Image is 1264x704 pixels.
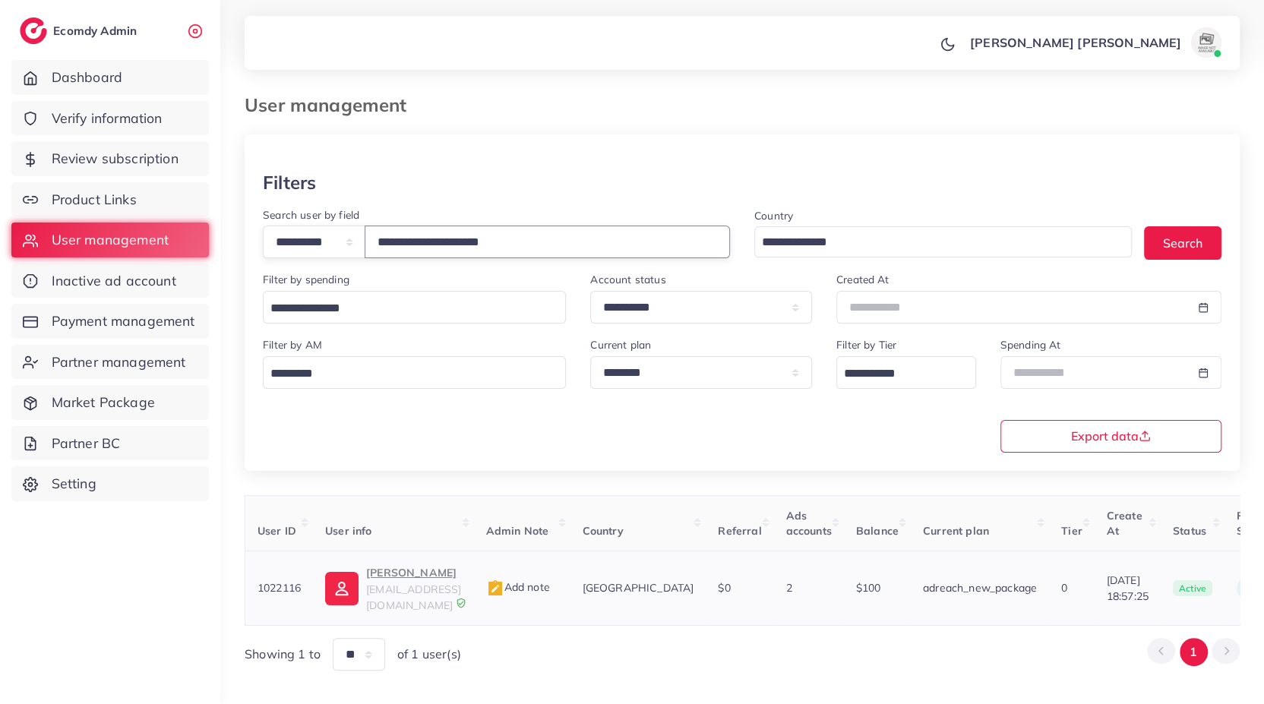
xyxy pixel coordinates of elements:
span: Current plan [923,524,989,538]
span: adreach_new_package [923,581,1037,595]
span: Country [583,524,624,538]
label: Filter by spending [263,272,349,287]
a: [PERSON_NAME] [PERSON_NAME]avatar [962,27,1228,58]
span: Payment management [52,311,195,331]
label: Account status [590,272,665,287]
div: Search for option [754,226,1132,257]
span: 2 [786,581,792,595]
span: Tier [1061,524,1082,538]
h3: Filters [263,172,316,194]
label: Filter by AM [263,337,322,352]
div: Search for option [263,291,566,324]
label: Created At [836,272,890,287]
span: Review subscription [52,149,179,169]
input: Search for option [757,231,1112,254]
span: Referral [718,524,761,538]
span: Balance [856,524,899,538]
span: of 1 user(s) [397,646,461,663]
div: Search for option [836,356,976,389]
span: Create At [1107,509,1142,538]
img: logo [20,17,47,44]
p: [PERSON_NAME] [PERSON_NAME] [970,33,1181,52]
span: Add note [486,580,550,594]
a: Product Links [11,182,209,217]
ul: Pagination [1147,638,1240,666]
img: 9CAL8B2pu8EFxCJHYAAAAldEVYdGRhdGU6Y3JlYXRlADIwMjItMTItMDlUMDQ6NTg6MzkrMDA6MDBXSlgLAAAAJXRFWHRkYXR... [456,598,466,608]
label: Current plan [590,337,651,352]
a: Dashboard [11,60,209,95]
span: Setting [52,474,96,494]
label: Spending At [1000,337,1061,352]
button: Search [1144,226,1221,259]
span: Export data [1071,430,1151,442]
a: Partner management [11,345,209,380]
span: 0 [1061,581,1067,595]
span: Showing 1 to [245,646,321,663]
span: Verify information [52,109,163,128]
div: Search for option [263,356,566,389]
input: Search for option [839,362,956,386]
span: $0 [718,581,730,595]
input: Search for option [265,362,546,386]
button: Go to page 1 [1180,638,1208,666]
span: User ID [258,524,296,538]
h2: Ecomdy Admin [53,24,141,38]
h3: User management [245,94,419,116]
a: Setting [11,466,209,501]
input: Search for option [265,297,546,320]
label: Country [754,208,793,223]
a: logoEcomdy Admin [20,17,141,44]
span: Partner management [52,352,186,372]
img: avatar [1191,27,1221,58]
img: admin_note.cdd0b510.svg [486,579,504,598]
span: Product Links [52,190,137,210]
span: User info [325,524,371,538]
span: [DATE] 18:57:25 [1107,573,1149,604]
span: [GEOGRAPHIC_DATA] [583,581,694,595]
a: Market Package [11,385,209,420]
span: User management [52,230,169,250]
span: Partner BC [52,434,121,453]
a: Verify information [11,101,209,136]
p: [PERSON_NAME] [366,564,461,582]
span: [EMAIL_ADDRESS][DOMAIN_NAME] [366,582,461,611]
span: Ads accounts [786,509,832,538]
a: Partner BC [11,426,209,461]
span: 1022116 [258,581,301,595]
a: Inactive ad account [11,264,209,298]
label: Filter by Tier [836,337,896,352]
span: Market Package [52,393,155,412]
span: $100 [856,581,881,595]
a: User management [11,223,209,257]
a: Payment management [11,304,209,339]
span: Inactive ad account [52,271,176,291]
label: Search user by field [263,207,359,223]
img: ic-user-info.36bf1079.svg [325,572,359,605]
a: [PERSON_NAME][EMAIL_ADDRESS][DOMAIN_NAME] [325,564,461,613]
span: Admin Note [486,524,549,538]
a: Review subscription [11,141,209,176]
span: active [1173,580,1212,597]
button: Export data [1000,420,1222,453]
span: Status [1173,524,1206,538]
span: Dashboard [52,68,122,87]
